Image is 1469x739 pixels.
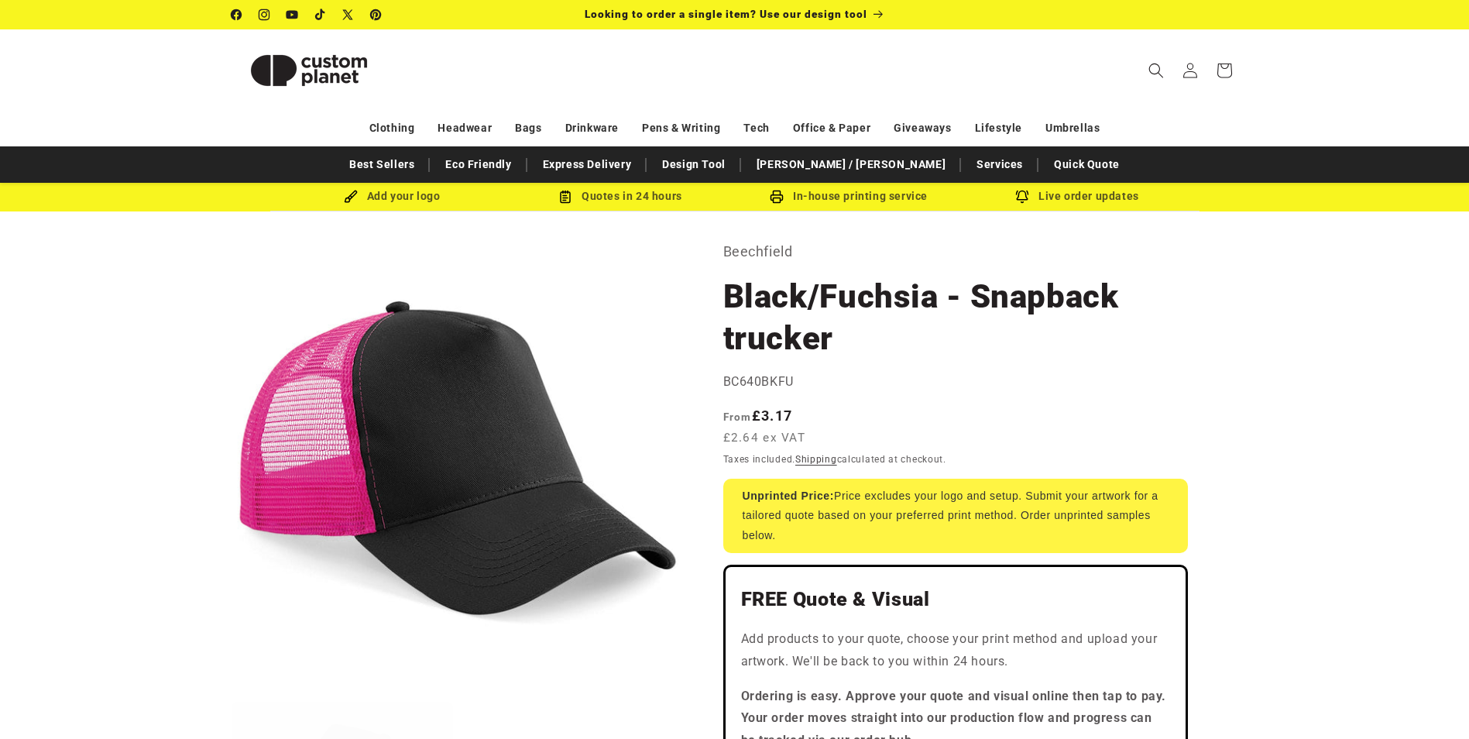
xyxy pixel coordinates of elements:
[969,151,1031,178] a: Services
[654,151,733,178] a: Design Tool
[723,374,794,389] span: BC640BKFU
[1139,53,1173,88] summary: Search
[1046,151,1127,178] a: Quick Quote
[565,115,619,142] a: Drinkware
[642,115,720,142] a: Pens & Writing
[743,490,835,502] strong: Unprinted Price:
[793,115,870,142] a: Office & Paper
[535,151,640,178] a: Express Delivery
[723,429,806,447] span: £2.64 ex VAT
[1015,190,1029,204] img: Order updates
[1045,115,1100,142] a: Umbrellas
[795,454,837,465] a: Shipping
[963,187,1192,206] div: Live order updates
[278,187,506,206] div: Add your logo
[225,29,392,111] a: Custom Planet
[232,36,386,105] img: Custom Planet
[723,239,1188,264] p: Beechfield
[344,190,358,204] img: Brush Icon
[342,151,422,178] a: Best Sellers
[438,151,519,178] a: Eco Friendly
[741,587,1170,612] h2: FREE Quote & Visual
[975,115,1022,142] a: Lifestyle
[723,479,1188,553] div: Price excludes your logo and setup. Submit your artwork for a tailored quote based on your prefer...
[515,115,541,142] a: Bags
[723,276,1188,359] h1: Black/Fuchsia - Snapback trucker
[770,190,784,204] img: In-house printing
[438,115,492,142] a: Headwear
[743,115,769,142] a: Tech
[723,407,793,424] strong: £3.17
[369,115,415,142] a: Clothing
[506,187,735,206] div: Quotes in 24 hours
[723,411,752,423] span: From
[894,115,951,142] a: Giveaways
[741,628,1170,673] p: Add products to your quote, choose your print method and upload your artwork. We'll be back to yo...
[558,190,572,204] img: Order Updates Icon
[585,8,867,20] span: Looking to order a single item? Use our design tool
[749,151,953,178] a: [PERSON_NAME] / [PERSON_NAME]
[735,187,963,206] div: In-house printing service
[723,452,1188,467] div: Taxes included. calculated at checkout.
